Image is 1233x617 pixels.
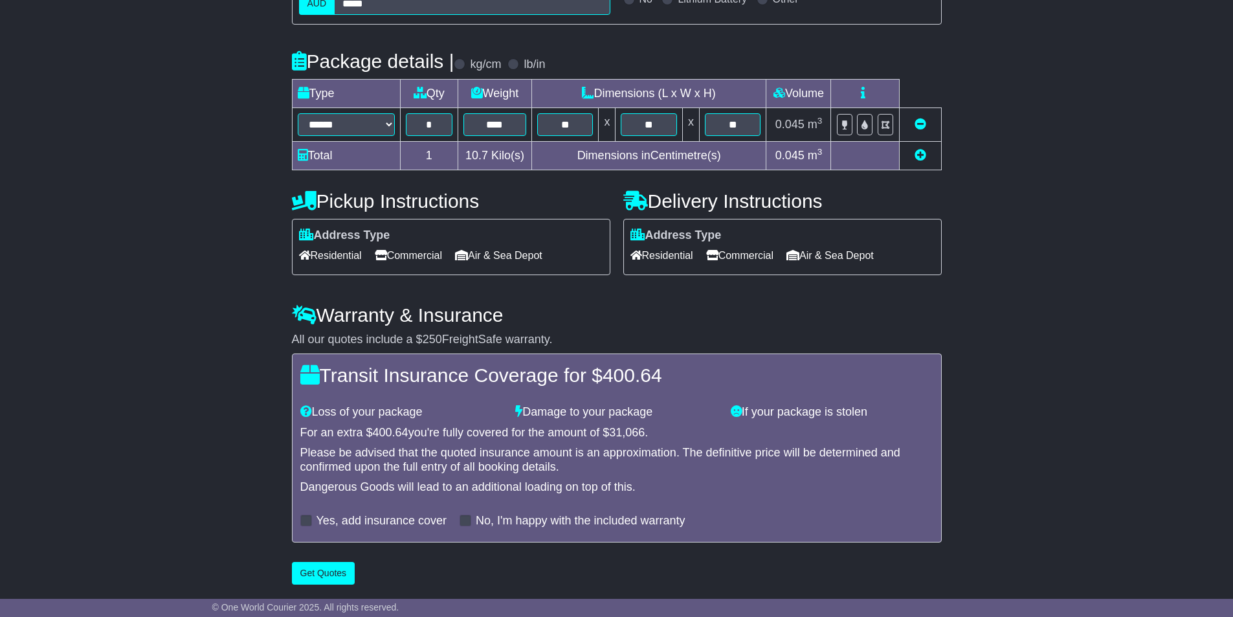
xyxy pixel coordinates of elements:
span: m [808,118,823,131]
div: For an extra $ you're fully covered for the amount of $ . [300,426,933,440]
h4: Pickup Instructions [292,190,610,212]
sup: 3 [817,147,823,157]
label: Address Type [299,229,390,243]
h4: Warranty & Insurance [292,304,942,326]
span: Air & Sea Depot [455,245,542,265]
h4: Transit Insurance Coverage for $ [300,365,933,386]
span: 400.64 [603,365,662,386]
td: Weight [458,79,531,107]
td: Type [292,79,400,107]
span: Commercial [706,245,773,265]
span: Air & Sea Depot [786,245,874,265]
label: kg/cm [470,58,501,72]
span: 10.7 [465,149,488,162]
span: 0.045 [775,118,805,131]
td: Dimensions (L x W x H) [531,79,766,107]
span: 0.045 [775,149,805,162]
div: All our quotes include a $ FreightSafe warranty. [292,333,942,347]
td: x [682,107,699,141]
label: No, I'm happy with the included warranty [476,514,685,528]
label: Yes, add insurance cover [317,514,447,528]
button: Get Quotes [292,562,355,585]
div: Dangerous Goods will lead to an additional loading on top of this. [300,480,933,495]
span: 400.64 [373,426,408,439]
td: 1 [400,141,458,170]
span: m [808,149,823,162]
a: Remove this item [915,118,926,131]
td: Volume [766,79,831,107]
div: Loss of your package [294,405,509,420]
td: Total [292,141,400,170]
div: Please be advised that the quoted insurance amount is an approximation. The definitive price will... [300,446,933,474]
td: Kilo(s) [458,141,531,170]
h4: Delivery Instructions [623,190,942,212]
label: lb/in [524,58,545,72]
td: x [599,107,616,141]
span: Residential [630,245,693,265]
span: Commercial [375,245,442,265]
td: Dimensions in Centimetre(s) [531,141,766,170]
span: Residential [299,245,362,265]
span: 250 [423,333,442,346]
sup: 3 [817,116,823,126]
a: Add new item [915,149,926,162]
span: © One World Courier 2025. All rights reserved. [212,602,399,612]
td: Qty [400,79,458,107]
h4: Package details | [292,50,454,72]
span: 31,066 [609,426,645,439]
label: Address Type [630,229,722,243]
div: Damage to your package [509,405,724,420]
div: If your package is stolen [724,405,940,420]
